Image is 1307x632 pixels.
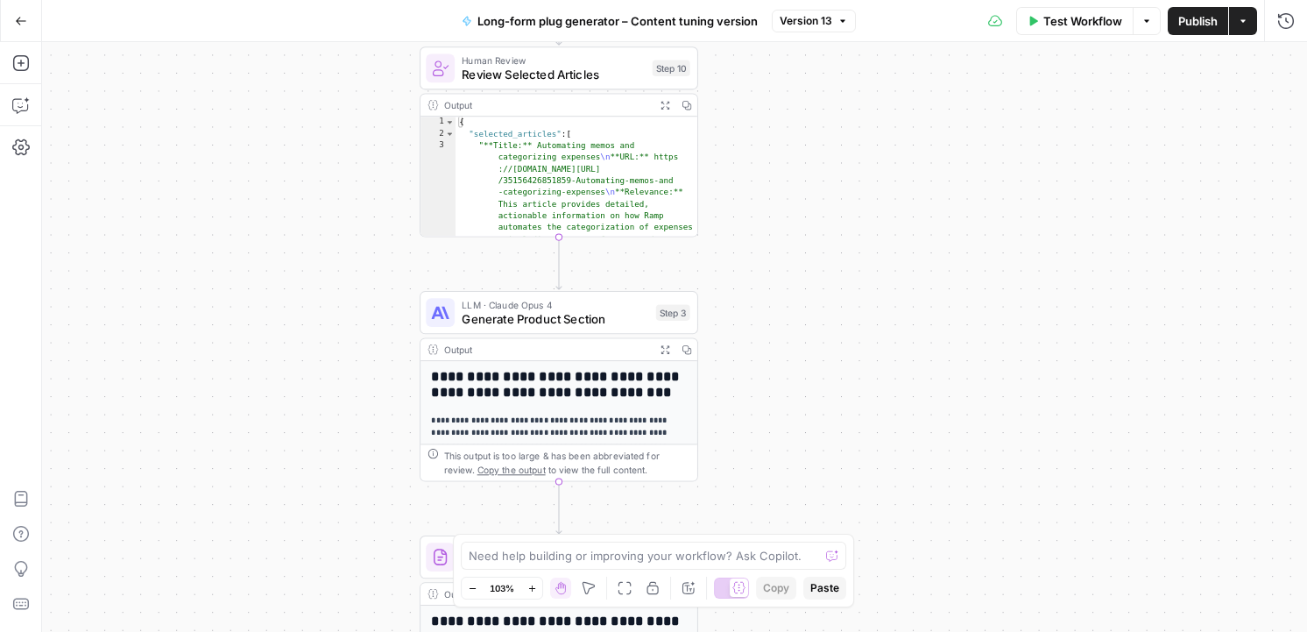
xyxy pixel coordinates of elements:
div: 3 [420,140,456,327]
div: Step 3 [656,304,690,320]
div: 2 [420,128,456,139]
div: Output [444,586,649,600]
span: 103% [490,581,514,595]
div: Step 10 [653,60,690,76]
span: Toggle code folding, rows 2 through 6 [445,128,455,139]
span: Review Selected Articles [462,66,645,84]
span: Toggle code folding, rows 1 through 7 [445,117,455,128]
g: Edge from step_3 to step_22 [556,481,562,533]
button: Version 13 [772,10,856,32]
g: Edge from step_10 to step_3 [556,238,562,289]
button: Publish [1168,7,1228,35]
span: Human Review [462,53,645,67]
div: 1 [420,117,456,128]
button: Long-form plug generator – Content tuning version [451,7,768,35]
span: Long-form plug generator – Content tuning version [477,12,758,30]
div: This output is too large & has been abbreviated for review. to view the full content. [444,449,690,478]
button: Test Workflow [1016,7,1133,35]
button: Copy [756,577,796,600]
img: vrinnnclop0vshvmafd7ip1g7ohf [431,548,449,566]
span: Copy the output [477,465,546,475]
span: Copy [763,580,789,596]
span: Generate Product Section [462,310,648,329]
button: Paste [803,577,846,600]
div: Human ReviewReview Selected ArticlesStep 10Output{ "selected_articles":[ "**Title:** Automating m... [420,46,698,237]
div: Output [444,343,649,357]
div: Output [444,98,649,112]
span: Test Workflow [1043,12,1122,30]
span: Version 13 [780,13,832,29]
span: LLM · Claude Opus 4 [462,297,648,311]
span: Publish [1178,12,1218,30]
span: Paste [810,580,839,596]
